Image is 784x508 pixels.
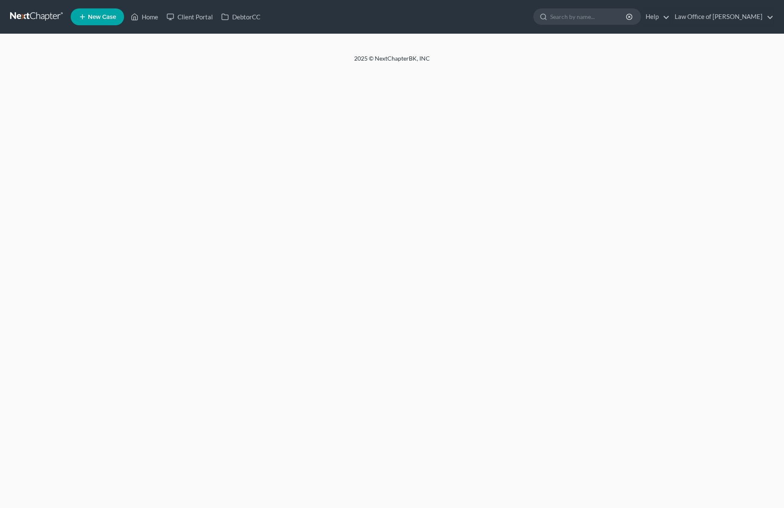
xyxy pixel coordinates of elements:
[550,9,627,24] input: Search by name...
[217,9,265,24] a: DebtorCC
[152,54,632,69] div: 2025 © NextChapterBK, INC
[670,9,773,24] a: Law Office of [PERSON_NAME]
[88,14,116,20] span: New Case
[162,9,217,24] a: Client Portal
[641,9,670,24] a: Help
[127,9,162,24] a: Home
